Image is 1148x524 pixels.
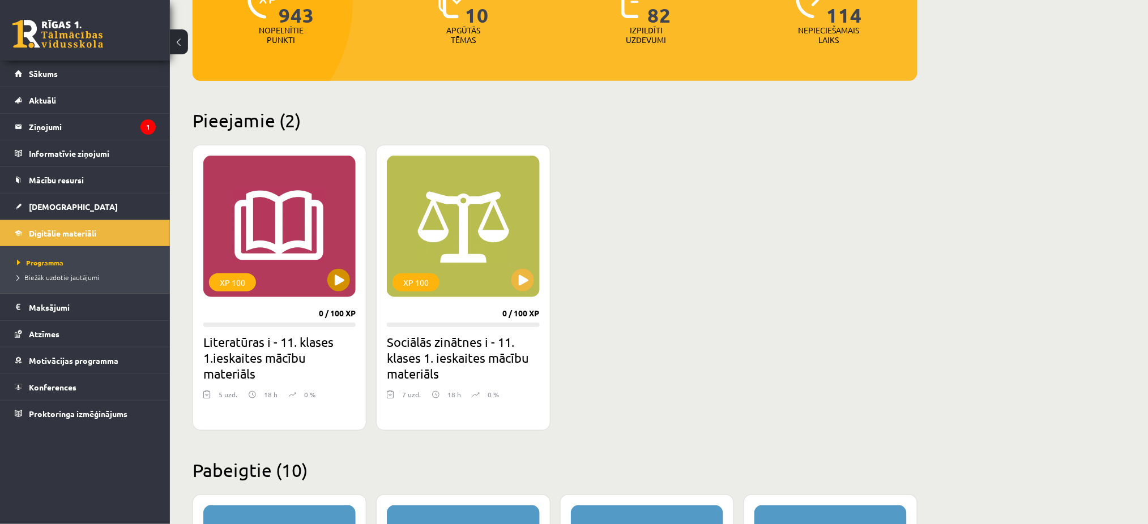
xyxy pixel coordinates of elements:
a: Informatīvie ziņojumi [15,140,156,166]
div: XP 100 [209,273,256,291]
p: Nepieciešamais laiks [799,25,860,45]
legend: Maksājumi [29,294,156,320]
i: 1 [140,119,156,135]
a: Ziņojumi1 [15,114,156,140]
p: Apgūtās tēmas [442,25,486,45]
a: Biežāk uzdotie jautājumi [17,272,159,282]
a: Maksājumi [15,294,156,320]
div: XP 100 [392,273,439,291]
h2: Pieejamie (2) [193,109,917,131]
h2: Pabeigtie (10) [193,459,917,481]
span: Digitālie materiāli [29,228,96,238]
div: 7 uzd. [402,389,421,406]
a: Konferences [15,374,156,400]
a: [DEMOGRAPHIC_DATA] [15,194,156,220]
a: Aktuāli [15,87,156,113]
span: Atzīmes [29,329,59,339]
a: Programma [17,257,159,268]
p: Izpildīti uzdevumi [624,25,668,45]
span: Konferences [29,382,76,392]
span: Aktuāli [29,95,56,105]
p: 0 % [488,389,499,400]
legend: Ziņojumi [29,114,156,140]
div: 5 uzd. [219,389,237,406]
span: Programma [17,258,63,267]
a: Atzīmes [15,321,156,347]
a: Motivācijas programma [15,347,156,373]
a: Sākums [15,61,156,87]
p: 18 h [447,389,461,400]
legend: Informatīvie ziņojumi [29,140,156,166]
h2: Literatūras i - 11. klases 1.ieskaites mācību materiāls [203,334,356,381]
a: Rīgas 1. Tālmācības vidusskola [12,20,103,48]
span: Sākums [29,68,58,79]
a: Digitālie materiāli [15,220,156,246]
a: Mācību resursi [15,167,156,193]
span: Motivācijas programma [29,355,118,366]
span: [DEMOGRAPHIC_DATA] [29,201,118,212]
h2: Sociālās zinātnes i - 11. klases 1. ieskaites mācību materiāls [387,334,539,381]
span: Mācību resursi [29,175,84,185]
p: 0 % [304,389,315,400]
p: Nopelnītie punkti [259,25,304,45]
p: 18 h [264,389,278,400]
span: Biežāk uzdotie jautājumi [17,273,99,282]
span: Proktoringa izmēģinājums [29,409,127,419]
a: Proktoringa izmēģinājums [15,401,156,427]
